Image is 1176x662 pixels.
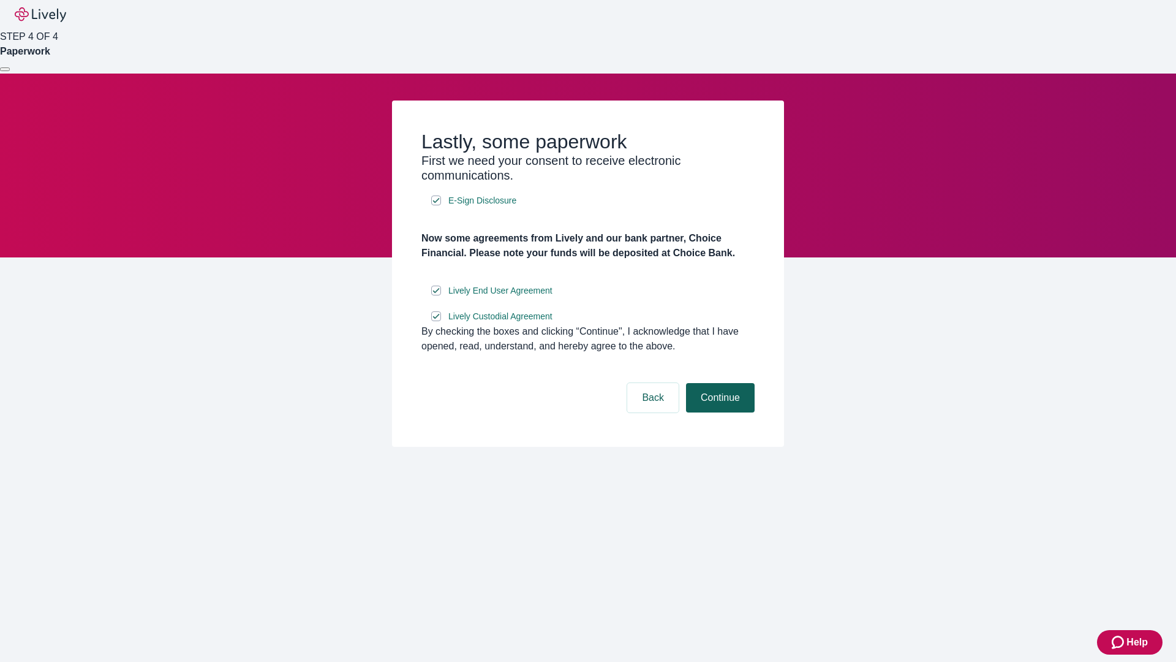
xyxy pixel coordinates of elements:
button: Back [627,383,679,413]
span: Help [1126,635,1148,650]
span: Lively End User Agreement [448,284,552,297]
div: By checking the boxes and clicking “Continue", I acknowledge that I have opened, read, understand... [421,324,755,354]
h3: First we need your consent to receive electronic communications. [421,153,755,183]
span: Lively Custodial Agreement [448,310,552,323]
button: Zendesk support iconHelp [1097,630,1163,655]
img: Lively [15,7,66,22]
h2: Lastly, some paperwork [421,130,755,153]
h4: Now some agreements from Lively and our bank partner, Choice Financial. Please note your funds wi... [421,231,755,261]
a: e-sign disclosure document [446,309,555,324]
button: Continue [686,383,755,413]
svg: Zendesk support icon [1112,635,1126,650]
a: e-sign disclosure document [446,193,519,208]
a: e-sign disclosure document [446,283,555,299]
span: E-Sign Disclosure [448,194,516,207]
